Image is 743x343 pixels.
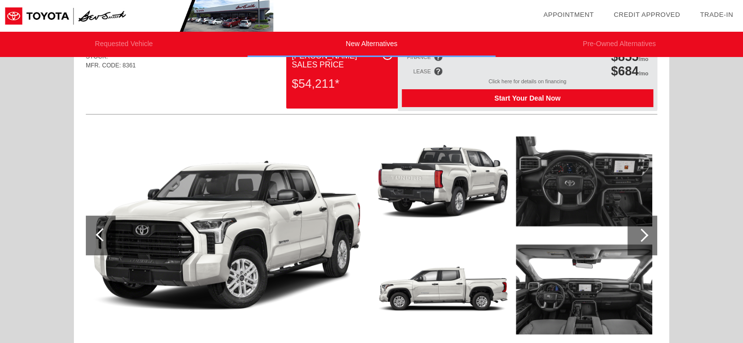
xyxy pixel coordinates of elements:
div: $54,211* [292,71,392,97]
div: LEASE [413,68,431,74]
img: 2025tot101977622_1280_11.png [516,130,652,232]
span: $684 [611,64,639,78]
img: cc_2025tot101977632_01_1280_040.png [86,130,367,341]
img: 2025tot101977623_1280_12.png [516,238,652,341]
img: cc_2025tot101977642_03_1280_040.png [374,238,511,341]
li: New Alternatives [248,32,495,57]
div: /mo [611,64,648,78]
span: Start Your Deal Now [414,94,641,102]
img: cc_2025tot101977652_02_1280_040.png [374,130,511,232]
li: Pre-Owned Alternatives [495,32,743,57]
a: Trade-In [700,11,733,18]
div: Quoted on [DATE] 9:36:34 AM [86,85,657,101]
div: Click here for details on financing [402,78,653,89]
span: 8361 [123,62,136,69]
a: Appointment [543,11,594,18]
a: Credit Approved [614,11,680,18]
span: MFR. CODE: [86,62,121,69]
